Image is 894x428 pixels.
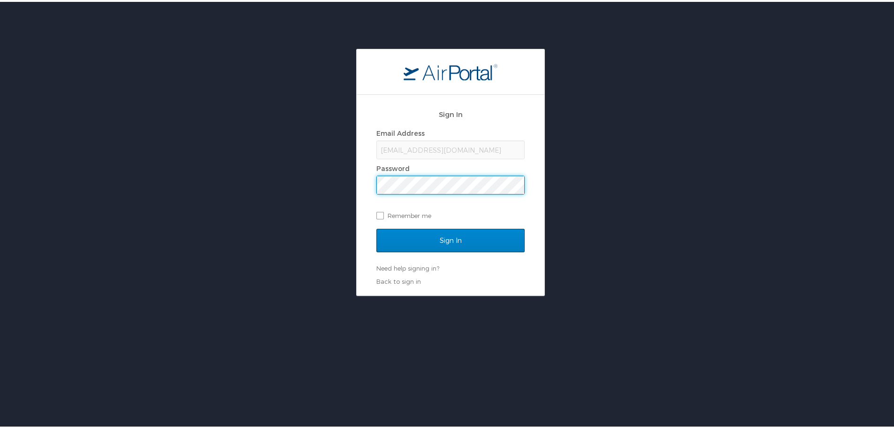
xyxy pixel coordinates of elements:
[376,207,525,221] label: Remember me
[376,163,410,171] label: Password
[376,276,421,283] a: Back to sign in
[376,227,525,250] input: Sign In
[404,62,497,78] img: logo
[376,107,525,118] h2: Sign In
[376,127,425,135] label: Email Address
[376,263,439,270] a: Need help signing in?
